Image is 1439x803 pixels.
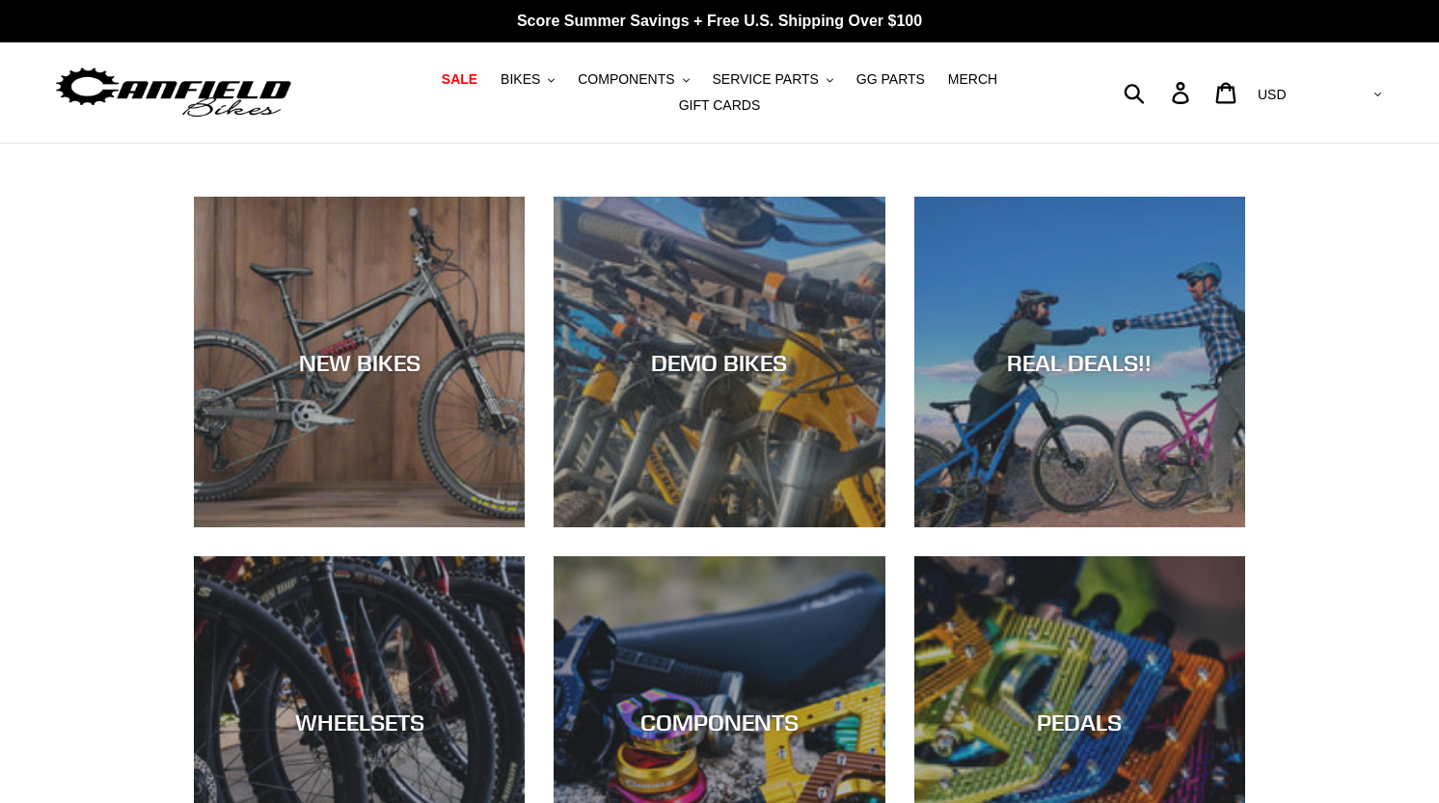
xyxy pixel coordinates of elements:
span: BIKES [501,71,540,88]
input: Search [1134,71,1183,114]
span: SERVICE PARTS [712,71,818,88]
span: COMPONENTS [578,71,674,88]
span: GG PARTS [856,71,925,88]
button: COMPONENTS [568,67,698,93]
button: SERVICE PARTS [702,67,842,93]
div: REAL DEALS!! [914,348,1245,376]
div: DEMO BIKES [554,348,884,376]
a: SALE [432,67,487,93]
div: WHEELSETS [194,709,525,736]
div: COMPONENTS [554,709,884,736]
div: NEW BIKES [194,348,525,376]
a: GG PARTS [847,67,935,93]
span: GIFT CARDS [679,97,761,114]
a: DEMO BIKES [554,197,884,527]
span: MERCH [948,71,997,88]
img: Canfield Bikes [53,63,294,123]
a: REAL DEALS!! [914,197,1245,527]
div: PEDALS [914,709,1245,736]
span: SALE [442,71,477,88]
a: GIFT CARDS [669,93,771,119]
a: MERCH [938,67,1007,93]
a: NEW BIKES [194,197,525,527]
button: BIKES [491,67,564,93]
